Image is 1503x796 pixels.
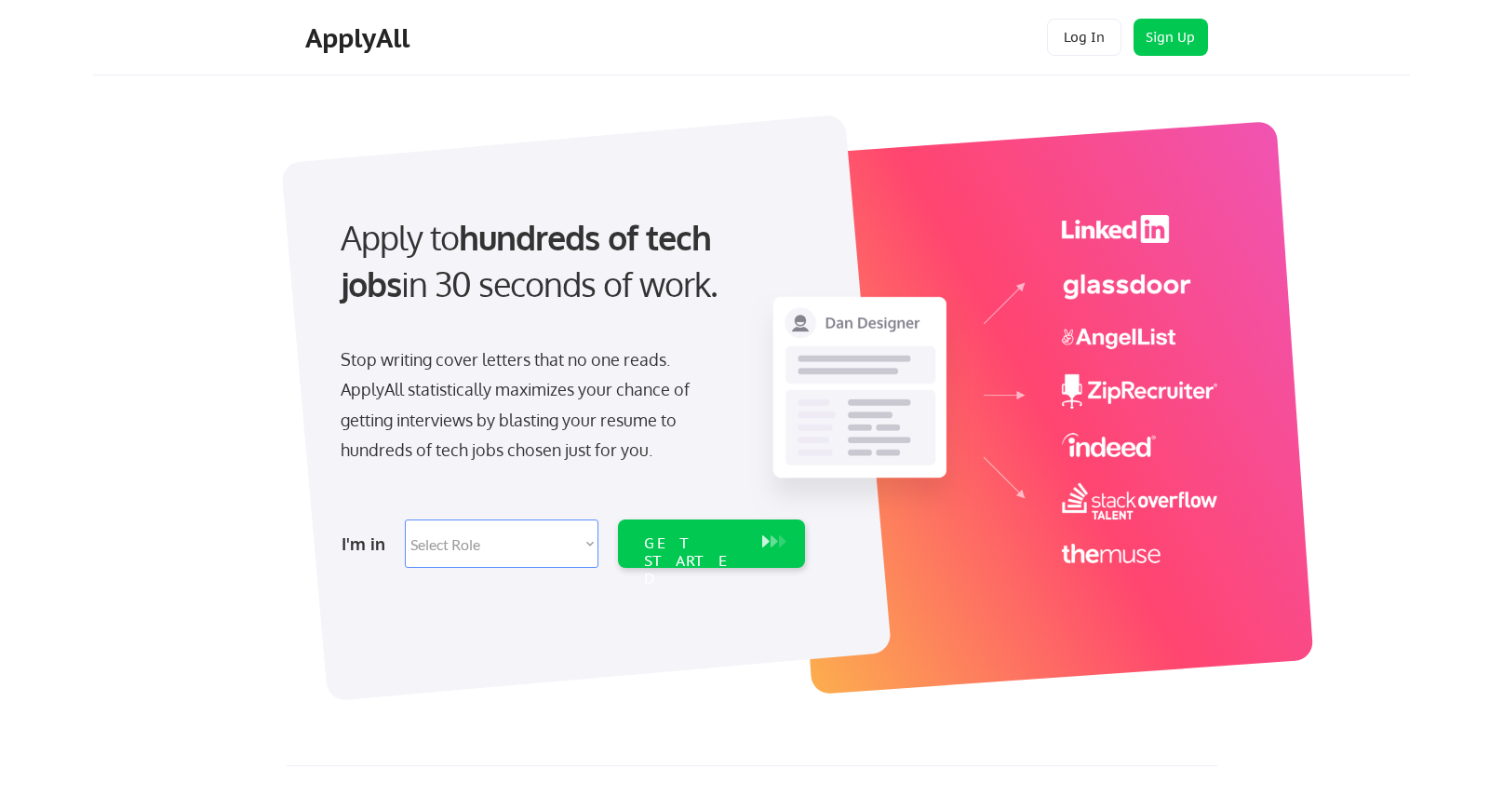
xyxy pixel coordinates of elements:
[341,214,798,308] div: Apply to in 30 seconds of work.
[342,529,394,559] div: I'm in
[341,344,723,465] div: Stop writing cover letters that no one reads. ApplyAll statistically maximizes your chance of get...
[644,534,744,588] div: GET STARTED
[1047,19,1121,56] button: Log In
[341,216,719,304] strong: hundreds of tech jobs
[1134,19,1208,56] button: Sign Up
[305,22,415,54] div: ApplyAll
